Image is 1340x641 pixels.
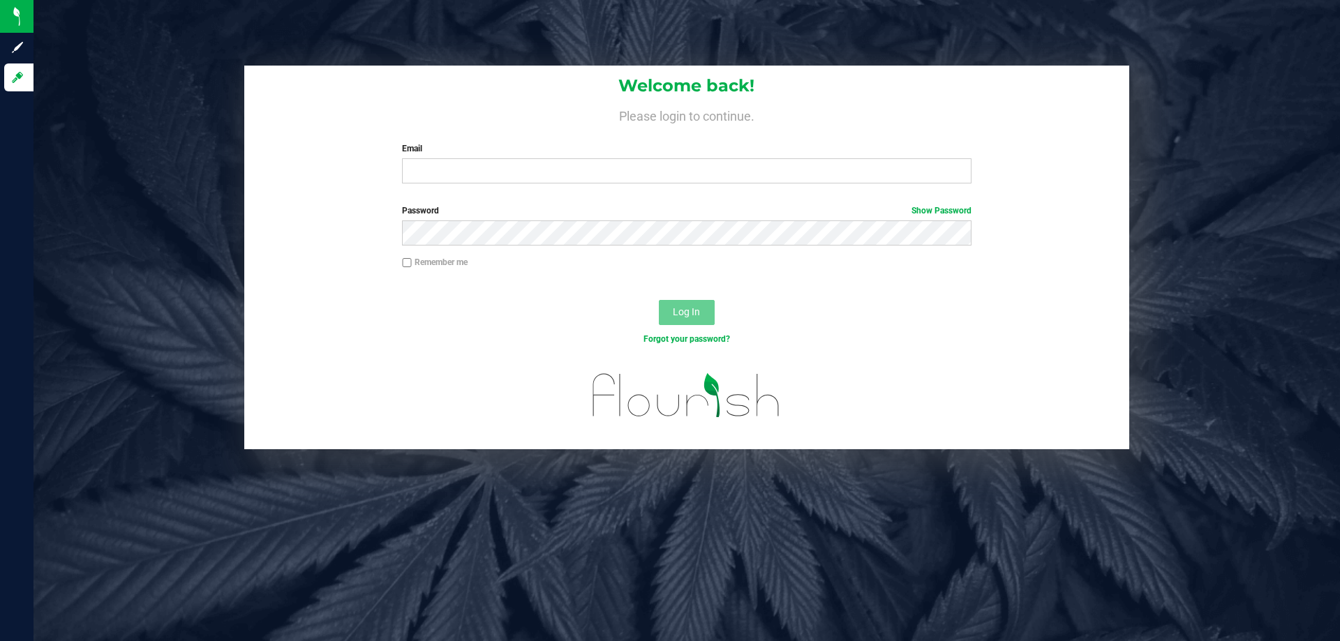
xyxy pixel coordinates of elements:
[911,206,971,216] a: Show Password
[643,334,730,344] a: Forgot your password?
[402,142,971,155] label: Email
[10,40,24,54] inline-svg: Sign up
[244,77,1129,95] h1: Welcome back!
[402,206,439,216] span: Password
[402,256,468,269] label: Remember me
[659,300,715,325] button: Log In
[673,306,700,317] span: Log In
[244,106,1129,123] h4: Please login to continue.
[402,258,412,268] input: Remember me
[10,70,24,84] inline-svg: Log in
[576,360,797,431] img: flourish_logo.svg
